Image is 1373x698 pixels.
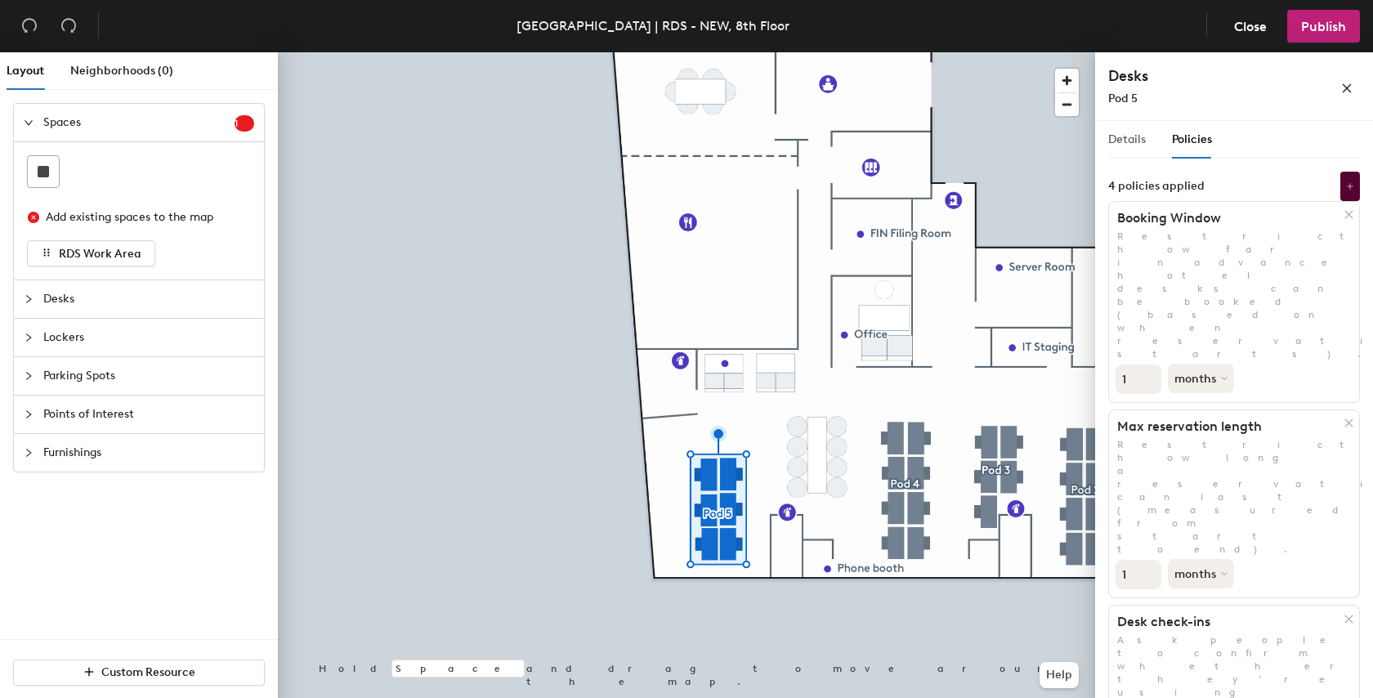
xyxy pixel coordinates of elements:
[1108,92,1138,105] span: Pod 5
[59,247,141,261] span: RDS Work Area
[1301,19,1346,34] span: Publish
[1168,559,1234,588] button: months
[235,115,254,132] sup: 1
[24,409,34,419] span: collapsed
[1108,132,1146,146] span: Details
[43,319,254,356] span: Lockers
[27,240,155,266] button: RDS Work Area
[1109,614,1344,630] h1: Desk check-ins
[101,665,195,679] span: Custom Resource
[1109,438,1359,556] p: Restrict how long a reservation can last (measured from start to end).
[1341,83,1353,94] span: close
[1287,10,1360,43] button: Publish
[21,17,38,34] span: undo
[1234,19,1267,34] span: Close
[235,118,254,129] span: 1
[24,448,34,458] span: collapsed
[1108,180,1205,193] div: 4 policies applied
[1040,662,1079,688] button: Help
[1109,418,1344,435] h1: Max reservation length
[1220,10,1281,43] button: Close
[46,208,240,226] div: Add existing spaces to the map
[24,294,34,304] span: collapsed
[52,10,85,43] button: Redo (⌘ + ⇧ + Z)
[43,280,254,318] span: Desks
[1168,364,1234,393] button: months
[517,16,789,36] div: [GEOGRAPHIC_DATA] | RDS - NEW, 8th Floor
[43,396,254,433] span: Points of Interest
[43,434,254,472] span: Furnishings
[1109,230,1359,360] p: Restrict how far in advance hotel desks can be booked (based on when reservation starts).
[24,118,34,128] span: expanded
[28,212,39,223] span: close-circle
[1109,210,1344,226] h1: Booking Window
[43,357,254,395] span: Parking Spots
[1172,132,1212,146] span: Policies
[13,10,46,43] button: Undo (⌘ + Z)
[70,64,173,78] span: Neighborhoods (0)
[24,333,34,342] span: collapsed
[1108,65,1288,87] h4: Desks
[43,104,235,141] span: Spaces
[24,371,34,381] span: collapsed
[7,64,44,78] span: Layout
[13,660,265,686] button: Custom Resource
